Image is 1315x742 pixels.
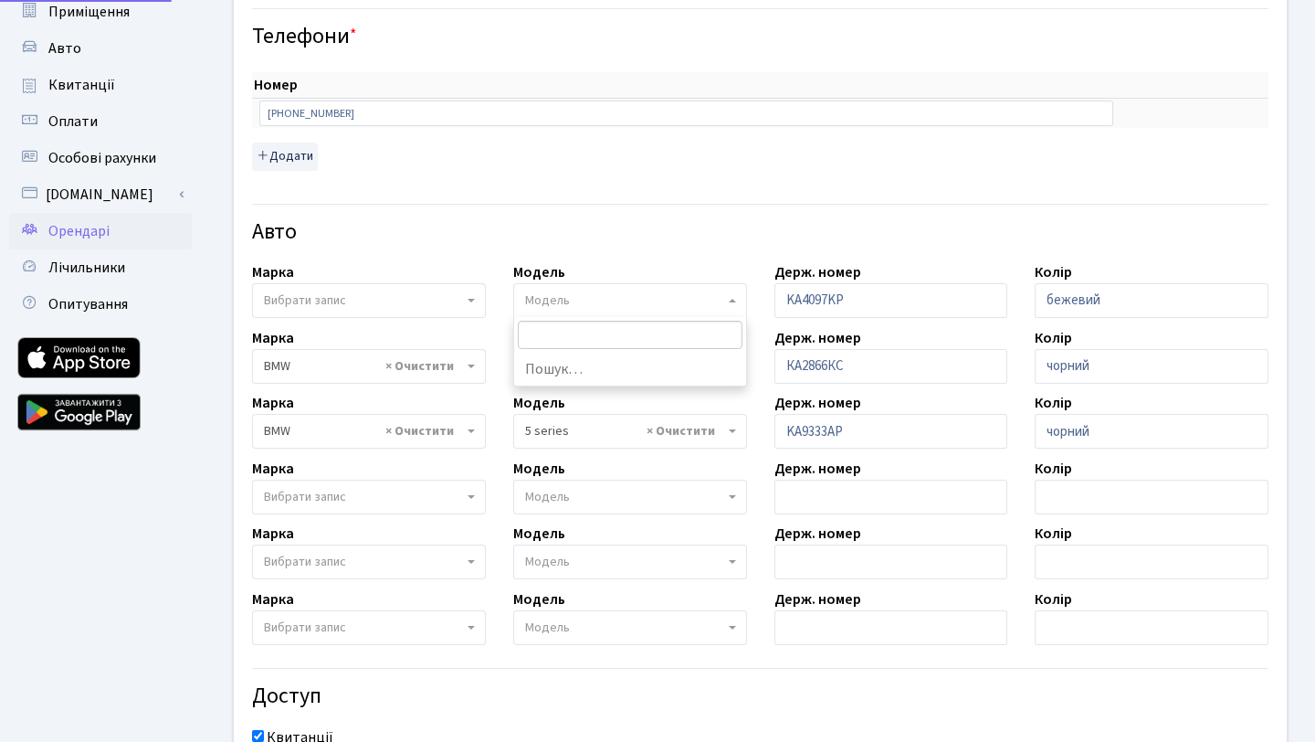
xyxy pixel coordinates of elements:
[9,30,192,67] a: Авто
[513,523,565,545] label: Модель
[525,553,570,571] span: Модель
[48,148,156,168] span: Особові рахунки
[774,523,861,545] label: Держ. номер
[48,38,81,58] span: Авто
[252,523,294,545] label: Марка
[252,458,294,480] label: Марка
[9,249,192,286] a: Лічильники
[525,619,570,637] span: Модель
[252,684,1268,710] h4: Доступ
[252,219,1268,246] h4: Авто
[525,488,570,506] span: Модель
[525,422,724,440] span: 5 series
[1035,392,1072,414] label: Колір
[385,422,454,440] span: Видалити всі елементи
[774,458,861,480] label: Держ. номер
[48,75,115,95] span: Квитанції
[513,588,565,610] label: Модель
[252,261,294,283] label: Марка
[252,588,294,610] label: Марка
[264,619,346,637] span: Вибрати запис
[1035,327,1072,349] label: Колір
[252,392,294,414] label: Марка
[48,294,128,314] span: Опитування
[774,261,861,283] label: Держ. номер
[774,327,861,349] label: Держ. номер
[252,24,1268,50] h4: Телефони
[252,414,486,449] span: BMW
[514,353,746,386] li: Пошук…
[48,111,98,132] span: Оплати
[9,103,192,140] a: Оплати
[1035,588,1072,610] label: Колір
[1035,261,1072,283] label: Колір
[9,176,192,213] a: [DOMAIN_NAME]
[513,261,565,283] label: Модель
[774,392,861,414] label: Держ. номер
[1035,523,1072,545] label: Колір
[252,72,1120,99] th: Номер
[264,488,346,506] span: Вибрати запис
[513,414,747,449] span: 5 series
[9,213,192,249] a: Орендарі
[48,221,110,241] span: Орендарі
[264,291,346,310] span: Вибрати запис
[9,286,192,323] a: Опитування
[385,357,454,376] span: Видалити всі елементи
[252,349,486,384] span: BMW
[48,2,130,22] span: Приміщення
[525,291,570,310] span: Модель
[48,258,125,278] span: Лічильники
[1035,458,1072,480] label: Колір
[9,67,192,103] a: Квитанції
[513,392,565,414] label: Модель
[252,143,318,171] button: Додати
[264,422,463,440] span: BMW
[647,422,715,440] span: Видалити всі елементи
[513,458,565,480] label: Модель
[264,553,346,571] span: Вибрати запис
[252,327,294,349] label: Марка
[9,140,192,176] a: Особові рахунки
[774,588,861,610] label: Держ. номер
[264,357,463,376] span: BMW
